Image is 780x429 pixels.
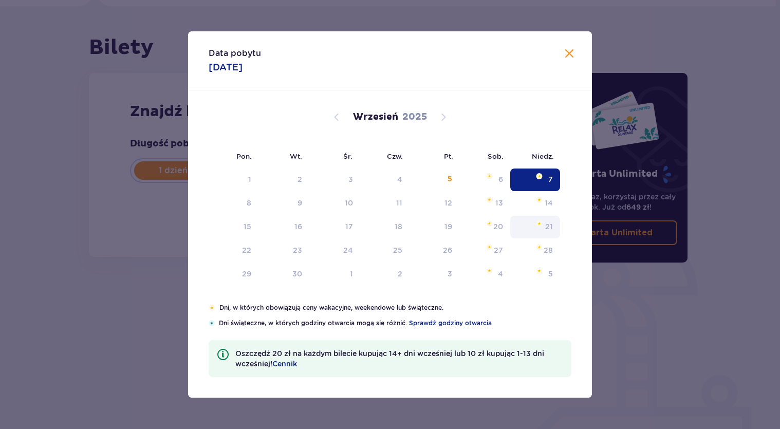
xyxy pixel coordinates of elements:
div: 13 [495,198,503,208]
div: 16 [294,221,302,232]
td: środa, 17 września 2025 [309,216,360,238]
div: 10 [345,198,353,208]
p: Wrzesień [353,111,398,123]
div: 3 [348,174,353,184]
div: 15 [244,221,251,232]
td: poniedziałek, 8 września 2025 [209,192,258,215]
div: 25 [393,245,402,255]
td: piątek, 19 września 2025 [410,216,459,238]
div: Calendar [188,90,592,303]
div: 11 [396,198,402,208]
td: Not available. czwartek, 4 września 2025 [360,169,410,191]
td: wtorek, 23 września 2025 [258,239,309,262]
div: 9 [298,198,302,208]
td: niedziela, 28 września 2025 [510,239,560,262]
div: 1 [248,174,251,184]
td: Not available. środa, 3 września 2025 [309,169,360,191]
div: 20 [493,221,503,232]
small: Sob. [488,152,504,160]
div: 27 [494,245,503,255]
td: piątek, 26 września 2025 [410,239,459,262]
p: [DATE] [209,61,243,73]
td: wtorek, 9 września 2025 [258,192,309,215]
small: Śr. [343,152,352,160]
td: Not available. poniedziałek, 1 września 2025 [209,169,258,191]
td: czwartek, 18 września 2025 [360,216,410,238]
td: sobota, 20 września 2025 [459,216,510,238]
td: niedziela, 21 września 2025 [510,216,560,238]
p: 2025 [402,111,427,123]
td: środa, 24 września 2025 [309,239,360,262]
td: Selected. niedziela, 7 września 2025 [510,169,560,191]
td: piątek, 5 września 2025 [410,169,459,191]
div: 4 [397,174,402,184]
td: poniedziałek, 15 września 2025 [209,216,258,238]
div: 26 [443,245,452,255]
td: wtorek, 16 września 2025 [258,216,309,238]
div: 6 [498,174,503,184]
small: Wt. [290,152,302,160]
div: 23 [293,245,302,255]
td: Not available. wtorek, 2 września 2025 [258,169,309,191]
td: niedziela, 14 września 2025 [510,192,560,215]
div: 17 [345,221,353,232]
td: sobota, 13 września 2025 [459,192,510,215]
div: 12 [444,198,452,208]
small: Pon. [236,152,252,160]
div: 19 [444,221,452,232]
small: Czw. [387,152,403,160]
div: 22 [242,245,251,255]
div: 18 [395,221,402,232]
div: 5 [448,174,452,184]
div: 2 [298,174,302,184]
small: Niedz. [532,152,554,160]
small: Pt. [444,152,453,160]
td: sobota, 27 września 2025 [459,239,510,262]
div: 24 [343,245,353,255]
td: poniedziałek, 22 września 2025 [209,239,258,262]
td: środa, 10 września 2025 [309,192,360,215]
div: 8 [247,198,251,208]
td: sobota, 6 września 2025 [459,169,510,191]
td: czwartek, 11 września 2025 [360,192,410,215]
td: czwartek, 25 września 2025 [360,239,410,262]
td: piątek, 12 września 2025 [410,192,459,215]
